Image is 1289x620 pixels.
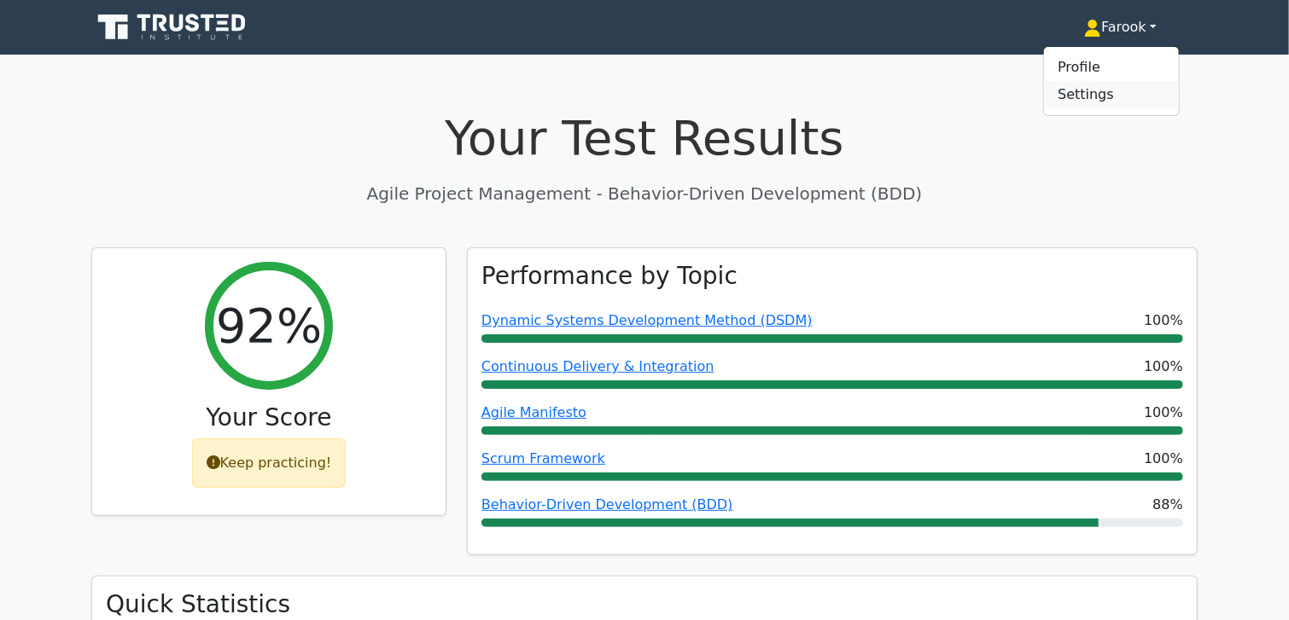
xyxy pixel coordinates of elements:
[1043,46,1180,116] ul: Farook
[481,450,605,466] a: Scrum Framework
[192,438,347,488] div: Keep practicing!
[1044,54,1179,81] a: Profile
[91,181,1198,206] p: Agile Project Management - Behavior-Driven Development (BDD)
[1144,403,1183,423] span: 100%
[1043,10,1198,44] a: Farook
[481,404,586,420] a: Agile Manifesto
[481,358,714,374] a: Continuous Delivery & Integration
[1152,495,1183,515] span: 88%
[106,590,1183,619] h3: Quick Statistics
[216,297,322,354] h2: 92%
[1044,81,1179,108] a: Settings
[481,262,738,291] h3: Performance by Topic
[1144,310,1183,331] span: 100%
[91,109,1198,166] h1: Your Test Results
[106,403,432,432] h3: Your Score
[1144,356,1183,377] span: 100%
[481,312,813,328] a: Dynamic Systems Development Method (DSDM)
[481,496,733,513] a: Behavior-Driven Development (BDD)
[1144,449,1183,469] span: 100%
